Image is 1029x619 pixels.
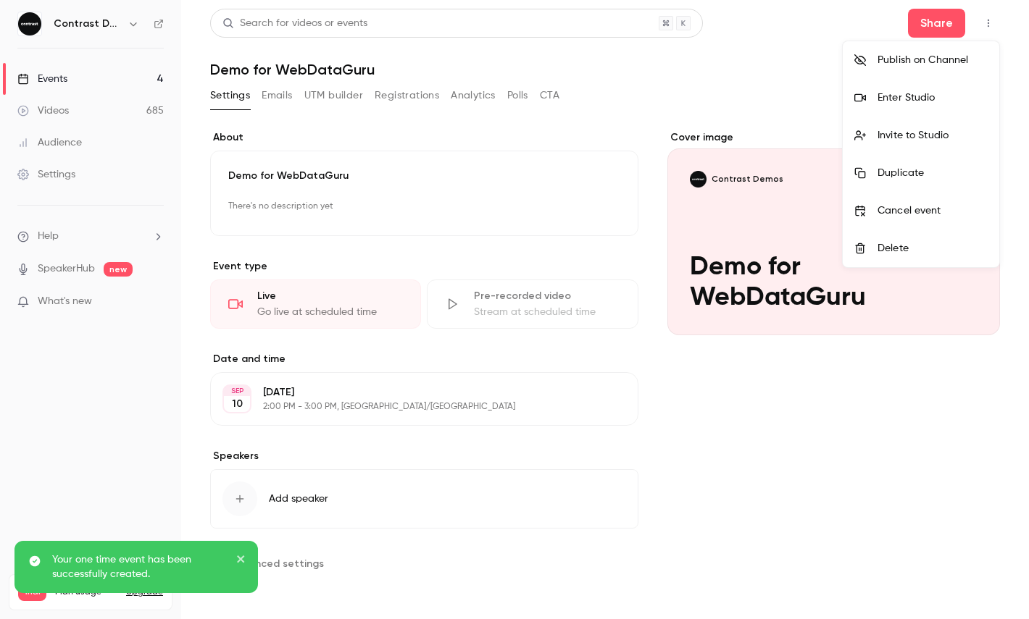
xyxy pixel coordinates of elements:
p: Your one time event has been successfully created. [52,552,226,581]
div: Publish on Channel [878,53,988,67]
div: Enter Studio [878,90,988,105]
button: close [236,552,246,570]
div: Delete [878,241,988,256]
div: Duplicate [878,166,988,180]
div: Cancel event [878,203,988,218]
div: Invite to Studio [878,128,988,143]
